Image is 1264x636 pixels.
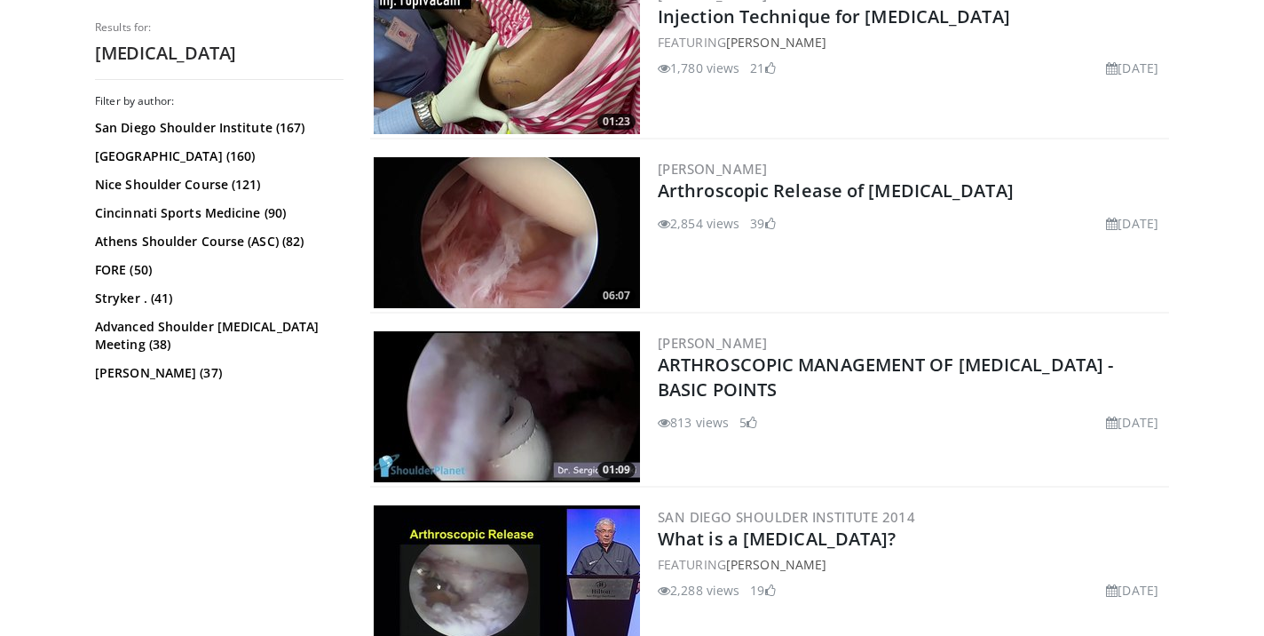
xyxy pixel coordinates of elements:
a: [PERSON_NAME] [658,334,767,352]
li: [DATE] [1106,59,1158,77]
a: [PERSON_NAME] [726,556,826,573]
div: FEATURING [658,555,1165,574]
a: Advanced Shoulder [MEDICAL_DATA] Meeting (38) [95,318,339,354]
li: [DATE] [1106,581,1158,600]
a: [PERSON_NAME] [726,34,826,51]
a: Cincinnati Sports Medicine (90) [95,204,339,222]
a: Nice Shoulder Course (121) [95,176,339,194]
li: 19 [750,581,775,600]
a: Stryker . (41) [95,290,339,307]
a: 01:09 [374,331,640,482]
img: 9c302dbe-920d-4c9a-a14b-8329c6008e4c.300x170_q85_crop-smart_upscale.jpg [374,331,640,482]
a: 06:07 [374,157,640,308]
span: 01:23 [597,114,636,130]
a: ARTHROSCOPIC MANAGEMENT OF [MEDICAL_DATA] - BASIC POINTS [658,353,1113,401]
a: San Diego Shoulder Institute (167) [95,119,339,137]
li: [DATE] [1106,413,1158,432]
span: 06:07 [597,288,636,304]
span: 01:09 [597,462,636,478]
li: 21 [750,59,775,77]
a: [PERSON_NAME] [658,160,767,178]
li: 39 [750,214,775,233]
li: 2,288 views [658,581,739,600]
a: Arthroscopic Release of [MEDICAL_DATA] [658,179,1014,203]
a: [GEOGRAPHIC_DATA] (160) [95,147,339,165]
a: San Diego Shoulder Institute 2014 [658,508,915,526]
img: 8cdc3db3-8981-40ed-a37f-de78eee5c854.300x170_q85_crop-smart_upscale.jpg [374,157,640,308]
h3: Filter by author: [95,94,344,108]
li: 813 views [658,413,729,432]
h2: [MEDICAL_DATA] [95,42,344,65]
a: Athens Shoulder Course (ASC) (82) [95,233,339,250]
li: 2,854 views [658,214,739,233]
a: FORE (50) [95,261,339,279]
p: Results for: [95,20,344,35]
div: FEATURING [658,33,1165,52]
li: 1,780 views [658,59,739,77]
li: [DATE] [1106,214,1158,233]
a: What is a [MEDICAL_DATA]? [658,527,897,551]
li: 5 [739,413,757,432]
a: [PERSON_NAME] (37) [95,364,339,382]
a: Injection Technique for [MEDICAL_DATA] [658,4,1010,28]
